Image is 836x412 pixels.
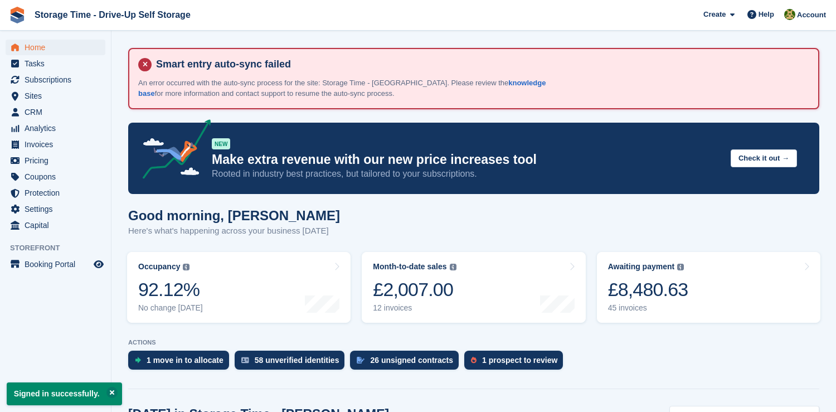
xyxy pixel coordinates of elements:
[138,278,203,301] div: 92.12%
[373,262,446,272] div: Month-to-date sales
[6,185,105,201] a: menu
[373,278,456,301] div: £2,007.00
[25,120,91,136] span: Analytics
[25,256,91,272] span: Booking Portal
[597,252,820,323] a: Awaiting payment £8,480.63 45 invoices
[25,137,91,152] span: Invoices
[6,217,105,233] a: menu
[362,252,585,323] a: Month-to-date sales £2,007.00 12 invoices
[147,356,223,365] div: 1 move in to allocate
[6,137,105,152] a: menu
[25,201,91,217] span: Settings
[450,264,456,270] img: icon-info-grey-7440780725fd019a000dd9b08b2336e03edf1995a4989e88bcd33f0948082b44.svg
[30,6,195,24] a: Storage Time - Drive-Up Self Storage
[357,357,364,363] img: contract_signature_icon-13c848040528278c33f63329250d36e43548de30e8caae1d1a13099fd9432cc5.svg
[25,185,91,201] span: Protection
[350,351,464,375] a: 26 unsigned contracts
[138,262,180,272] div: Occupancy
[797,9,826,21] span: Account
[183,264,189,270] img: icon-info-grey-7440780725fd019a000dd9b08b2336e03edf1995a4989e88bcd33f0948082b44.svg
[471,357,477,363] img: prospect-51fa495bee0391a8d652442698ab0144808aea92771e9ea1ae160a38d050c398.svg
[6,56,105,71] a: menu
[6,201,105,217] a: menu
[25,104,91,120] span: CRM
[6,120,105,136] a: menu
[731,149,797,168] button: Check it out →
[241,357,249,363] img: verify_identity-adf6edd0f0f0b5bbfe63781bf79b02c33cf7c696d77639b501bdc392416b5a36.svg
[212,138,230,149] div: NEW
[608,278,688,301] div: £8,480.63
[135,357,141,363] img: move_ins_to_allocate_icon-fdf77a2bb77ea45bf5b3d319d69a93e2d87916cf1d5bf7949dd705db3b84f3ca.svg
[128,339,819,346] p: ACTIONS
[152,58,809,71] h4: Smart entry auto-sync failed
[482,356,557,365] div: 1 prospect to review
[677,264,684,270] img: icon-info-grey-7440780725fd019a000dd9b08b2336e03edf1995a4989e88bcd33f0948082b44.svg
[608,262,675,272] div: Awaiting payment
[138,303,203,313] div: No change [DATE]
[784,9,795,20] img: Zain Sarwar
[128,225,340,237] p: Here's what's happening across your business [DATE]
[25,72,91,88] span: Subscriptions
[370,356,453,365] div: 26 unsigned contracts
[6,153,105,168] a: menu
[7,382,122,405] p: Signed in successfully.
[128,208,340,223] h1: Good morning, [PERSON_NAME]
[9,7,26,23] img: stora-icon-8386f47178a22dfd0bd8f6a31ec36ba5ce8667c1dd55bd0f319d3a0aa187defe.svg
[464,351,568,375] a: 1 prospect to review
[25,88,91,104] span: Sites
[6,256,105,272] a: menu
[10,243,111,254] span: Storefront
[25,56,91,71] span: Tasks
[92,258,105,271] a: Preview store
[255,356,339,365] div: 58 unverified identities
[25,153,91,168] span: Pricing
[128,351,235,375] a: 1 move in to allocate
[6,88,105,104] a: menu
[133,119,211,183] img: price-adjustments-announcement-icon-8257ccfd72463d97f412b2fc003d46551f7dbcb40ab6d574587a9cd5c0d94...
[212,168,722,180] p: Rooted in industry best practices, but tailored to your subscriptions.
[138,77,556,99] p: An error occurred with the auto-sync process for the site: Storage Time - [GEOGRAPHIC_DATA]. Plea...
[373,303,456,313] div: 12 invoices
[127,252,351,323] a: Occupancy 92.12% No change [DATE]
[6,72,105,88] a: menu
[608,303,688,313] div: 45 invoices
[212,152,722,168] p: Make extra revenue with our new price increases tool
[6,169,105,185] a: menu
[6,40,105,55] a: menu
[25,217,91,233] span: Capital
[703,9,726,20] span: Create
[25,169,91,185] span: Coupons
[25,40,91,55] span: Home
[6,104,105,120] a: menu
[759,9,774,20] span: Help
[235,351,351,375] a: 58 unverified identities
